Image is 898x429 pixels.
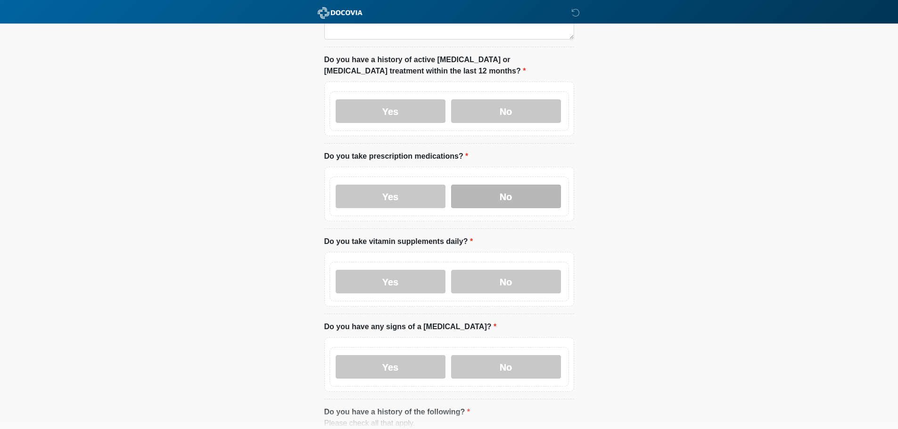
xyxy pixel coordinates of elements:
label: Yes [336,355,445,379]
label: No [451,270,561,293]
label: Do you take vitamin supplements daily? [324,236,473,247]
label: Do you have a history of active [MEDICAL_DATA] or [MEDICAL_DATA] treatment within the last 12 mon... [324,54,574,77]
label: Yes [336,270,445,293]
label: No [451,185,561,208]
div: Please check all that apply. [324,418,574,429]
label: No [451,99,561,123]
label: Do you have a history of the following? [324,406,470,418]
img: ABC Med Spa- GFEase Logo [315,7,365,19]
label: Do you take prescription medications? [324,151,469,162]
label: Yes [336,99,445,123]
label: Yes [336,185,445,208]
label: No [451,355,561,379]
label: Do you have any signs of a [MEDICAL_DATA]? [324,321,497,332]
